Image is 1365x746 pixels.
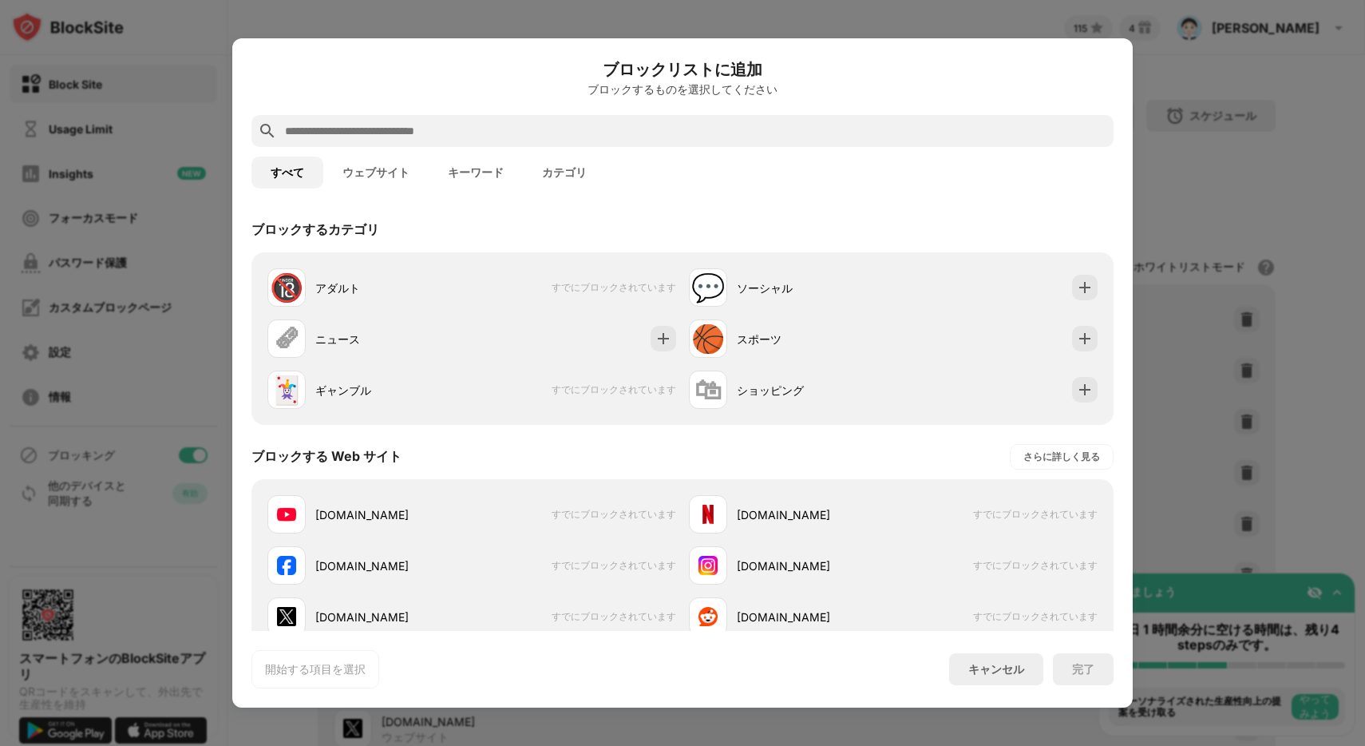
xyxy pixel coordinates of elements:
[552,281,676,295] span: すでにブロックされています
[552,508,676,522] span: すでにブロックされています
[315,558,472,574] div: [DOMAIN_NAME]
[737,280,893,296] div: ソーシャル
[552,383,676,397] span: すでにブロックされています
[315,382,472,399] div: ギャンブル
[737,506,893,523] div: [DOMAIN_NAME]
[552,559,676,573] span: すでにブロックされています
[251,58,1114,81] h6: ブロックリストに追加
[251,83,1114,96] div: ブロックするものを選択してください
[323,157,429,188] button: ウェブサイト
[273,323,300,355] div: 🗞
[277,607,296,626] img: favicons
[251,157,323,188] button: すべて
[1023,449,1100,465] div: さらに詳しく見る
[1072,663,1094,676] div: 完了
[737,609,893,625] div: [DOMAIN_NAME]
[277,556,296,575] img: favicons
[270,374,303,407] div: 🃏
[737,331,893,347] div: スポーツ
[737,382,893,399] div: ショッピング
[691,272,725,304] div: 💬
[691,323,725,355] div: 🏀
[265,661,366,677] div: 開始する項目を選択
[315,331,472,347] div: ニュース
[251,448,402,466] div: ブロックする Web サイト
[315,280,472,296] div: アダルト
[973,610,1098,624] span: すでにブロックされています
[277,505,296,524] img: favicons
[270,272,303,304] div: 🔞
[523,157,606,188] button: カテゴリ
[737,558,893,574] div: [DOMAIN_NAME]
[552,610,676,624] span: すでにブロックされています
[258,121,277,141] img: search.svg
[698,505,718,524] img: favicons
[973,559,1098,573] span: すでにブロックされています
[251,221,379,239] div: ブロックするカテゴリ
[429,157,523,188] button: キーワード
[698,556,718,575] img: favicons
[315,506,472,523] div: [DOMAIN_NAME]
[698,607,718,626] img: favicons
[315,609,472,625] div: [DOMAIN_NAME]
[694,374,722,407] div: 🛍
[973,508,1098,522] span: すでにブロックされています
[968,662,1024,677] div: キャンセル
